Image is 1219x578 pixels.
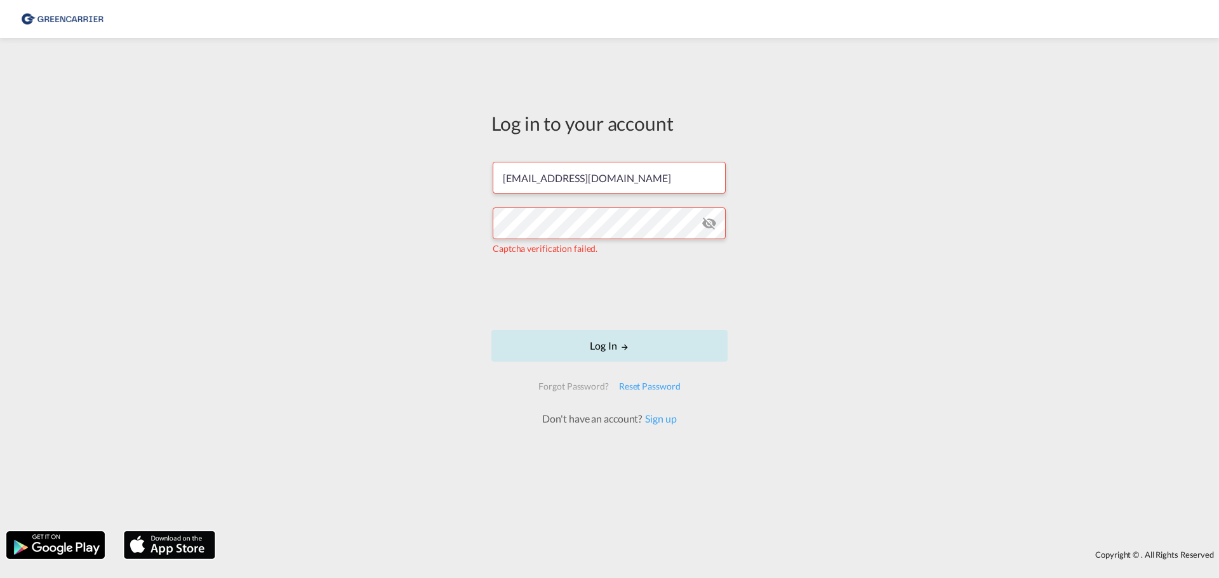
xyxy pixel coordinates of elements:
[493,243,597,254] span: Captcha verification failed.
[19,5,105,34] img: b0b18ec08afe11efb1d4932555f5f09d.png
[513,268,706,317] iframe: reCAPTCHA
[528,412,690,426] div: Don't have an account?
[642,412,676,424] a: Sign up
[614,375,686,398] div: Reset Password
[5,530,106,560] img: google.png
[702,216,717,231] md-icon: icon-eye-off
[533,375,613,398] div: Forgot Password?
[491,110,728,136] div: Log in to your account
[222,544,1219,565] div: Copyright © . All Rights Reserved
[493,162,726,194] input: Enter email/phone number
[123,530,216,560] img: apple.png
[491,330,728,362] button: LOGIN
